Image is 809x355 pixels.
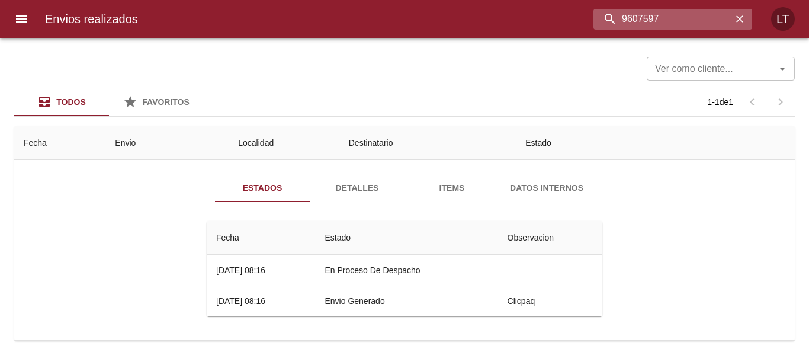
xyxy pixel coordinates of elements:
[315,255,497,286] td: En Proceso De Despacho
[412,181,492,196] span: Items
[315,286,497,316] td: Envio Generado
[774,60,791,77] button: Abrir
[216,296,265,306] div: [DATE] 08:16
[766,88,795,116] span: Pagina siguiente
[593,9,732,30] input: buscar
[14,126,105,160] th: Fecha
[207,221,602,316] table: Tabla de seguimiento
[506,181,587,196] span: Datos Internos
[105,126,229,160] th: Envio
[56,97,86,107] span: Todos
[738,96,766,106] span: Pagina anterior
[142,97,190,107] span: Favoritos
[7,5,36,33] button: menu
[207,221,315,255] th: Fecha
[707,96,733,108] p: 1 - 1 de 1
[45,9,138,28] h6: Envios realizados
[516,126,795,160] th: Estado
[229,126,339,160] th: Localidad
[222,181,303,196] span: Estados
[216,266,265,275] div: [DATE] 08:16
[14,78,795,341] table: Tabla de envíos del cliente
[771,7,795,31] div: Abrir información de usuario
[339,126,516,160] th: Destinatario
[315,221,497,255] th: Estado
[215,174,594,202] div: Tabs detalle de guia
[317,181,397,196] span: Detalles
[498,221,602,255] th: Observacion
[771,7,795,31] div: LT
[14,88,204,116] div: Tabs Envios
[498,286,602,316] td: Clicpaq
